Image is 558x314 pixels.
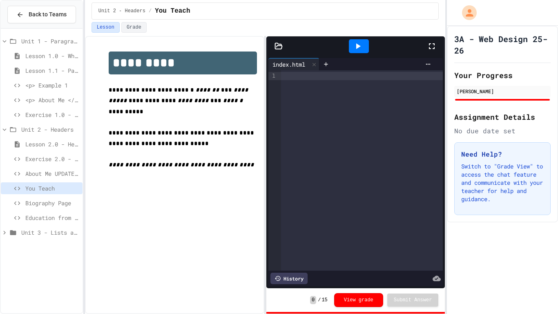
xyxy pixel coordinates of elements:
div: History [270,273,308,284]
button: View grade [334,293,383,307]
div: index.html [268,58,319,70]
span: 15 [321,297,327,303]
button: Back to Teams [7,6,76,23]
span: Education from Scratch [25,213,79,222]
span: Unit 2 - Headers [98,8,145,14]
span: You Teach [25,184,79,193]
h3: Need Help? [461,149,544,159]
span: Exercise 1.0 - Two Truths and a Lie [25,110,79,119]
span: Submit Answer [394,297,432,303]
span: Unit 2 - Headers [21,125,79,134]
button: Submit Answer [387,294,439,307]
h1: 3A - Web Design 25-26 [454,33,551,56]
span: / [318,297,321,303]
div: No due date set [454,126,551,136]
span: 0 [310,296,316,304]
p: Switch to "Grade View" to access the chat feature and communicate with your teacher for help and ... [461,162,544,203]
button: Lesson [92,22,120,33]
span: Unit 3 - Lists and Links [21,228,79,237]
span: Lesson 2.0 - Headers [25,140,79,148]
span: / [149,8,152,14]
h2: Assignment Details [454,111,551,123]
h2: Your Progress [454,70,551,81]
span: Lesson 1.0 - What is HTML? [25,52,79,60]
span: Back to Teams [29,10,67,19]
span: <p> Example 1 [25,81,79,90]
div: 1 [268,72,277,80]
div: index.html [268,60,309,69]
span: <p> About Me </p> [25,96,79,104]
span: Unit 1 - Paragraphs [21,37,79,45]
span: Biography Page [25,199,79,207]
span: You Teach [155,6,190,16]
div: My Account [453,3,479,22]
span: Exercise 2.0 - Header Practice [25,155,79,163]
span: About Me UPDATE with Headers [25,169,79,178]
button: Grade [121,22,147,33]
div: [PERSON_NAME] [457,87,548,95]
span: Lesson 1.1 - Paragraphs [25,66,79,75]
